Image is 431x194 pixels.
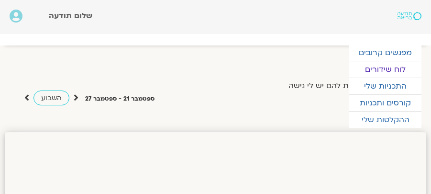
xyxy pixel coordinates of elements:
span: שלום תודעה [49,11,92,21]
span: השבוע [41,93,62,103]
a: ההקלטות שלי [349,112,421,128]
p: ספטמבר 21 - ספטמבר 27 [85,94,155,104]
a: קורסים ותכניות [349,95,421,111]
a: מפגשים קרובים [349,45,421,61]
a: התכניות שלי [349,78,421,94]
a: לוח שידורים [349,61,421,78]
label: הצג רק הרצאות להם יש לי גישה [288,81,398,90]
a: השבוע [33,91,69,105]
